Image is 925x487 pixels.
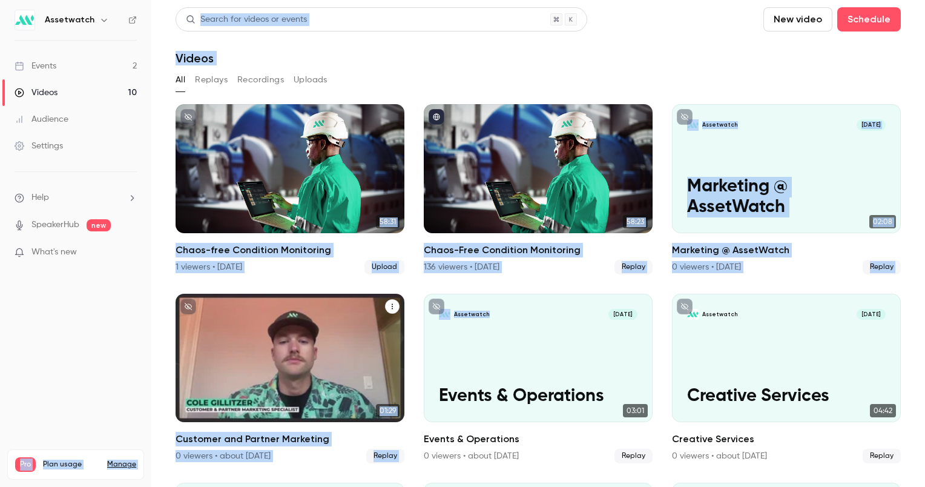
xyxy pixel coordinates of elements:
p: Events & Operations [439,386,637,407]
span: Replay [366,449,404,463]
button: unpublished [677,109,693,125]
a: 58:23Chaos-Free Condition Monitoring136 viewers • [DATE]Replay [424,104,653,274]
div: 136 viewers • [DATE] [424,261,499,273]
button: unpublished [180,299,196,314]
span: 03:01 [623,404,648,417]
button: published [429,109,444,125]
p: Marketing @ AssetWatch [687,177,886,218]
span: Replay [614,449,653,463]
li: Customer and Partner Marketing [176,294,404,464]
h2: Chaos-free Condition Monitoring [176,243,404,257]
span: Replay [863,449,901,463]
img: Assetwatch [15,10,35,30]
span: 02:08 [869,215,896,228]
h2: Marketing @ AssetWatch [672,243,901,257]
li: help-dropdown-opener [15,191,137,204]
div: Search for videos or events [186,13,307,26]
li: Marketing @ AssetWatch [672,104,901,274]
h2: Chaos-Free Condition Monitoring [424,243,653,257]
div: 0 viewers • about [DATE] [672,450,767,462]
div: Events [15,60,56,72]
span: Help [31,191,49,204]
p: Assetwatch [454,311,490,319]
button: Uploads [294,70,328,90]
div: Settings [15,140,63,152]
a: Creative ServicesAssetwatch[DATE]Creative Services04:42Creative Services0 viewers • about [DATE]R... [672,294,901,464]
span: Upload [364,260,404,274]
p: Assetwatch [702,311,738,319]
div: Audience [15,113,68,125]
h6: Assetwatch [45,14,94,26]
div: Videos [15,87,58,99]
a: SpeakerHub [31,219,79,231]
span: [DATE] [857,119,886,131]
p: Creative Services [687,386,886,407]
span: Plan usage [43,460,100,469]
a: 01:29Customer and Partner Marketing0 viewers • about [DATE]Replay [176,294,404,464]
h2: Creative Services [672,432,901,446]
span: 04:42 [870,404,896,417]
img: Marketing @ AssetWatch [687,119,699,131]
div: 1 viewers • [DATE] [176,261,242,273]
li: Creative Services [672,294,901,464]
span: Replay [863,260,901,274]
span: 58:23 [623,215,648,228]
span: 58:31 [376,215,400,228]
h2: Customer and Partner Marketing [176,432,404,446]
button: Recordings [237,70,284,90]
img: Creative Services [687,309,699,320]
span: new [87,219,111,231]
span: What's new [31,246,77,259]
button: New video [763,7,832,31]
button: Schedule [837,7,901,31]
li: Chaos-Free Condition Monitoring [424,104,653,274]
a: Marketing @ AssetWatchAssetwatch[DATE]Marketing @ AssetWatch02:08Marketing @ AssetWatch0 viewers ... [672,104,901,274]
li: Events & Operations [424,294,653,464]
button: All [176,70,185,90]
span: [DATE] [608,309,637,320]
section: Videos [176,7,901,480]
span: Pro [15,457,36,472]
img: Events & Operations [439,309,450,320]
li: Chaos-free Condition Monitoring [176,104,404,274]
span: [DATE] [857,309,886,320]
iframe: Noticeable Trigger [122,247,137,258]
span: 01:29 [376,404,400,417]
button: unpublished [677,299,693,314]
div: 0 viewers • about [DATE] [424,450,519,462]
span: Replay [614,260,653,274]
a: Manage [107,460,136,469]
p: Assetwatch [702,121,738,129]
h1: Videos [176,51,214,65]
div: 0 viewers • about [DATE] [176,450,271,462]
h2: Events & Operations [424,432,653,446]
button: unpublished [180,109,196,125]
a: 58:31Chaos-free Condition Monitoring1 viewers • [DATE]Upload [176,104,404,274]
button: unpublished [429,299,444,314]
a: Events & OperationsAssetwatch[DATE]Events & Operations03:01Events & Operations0 viewers • about [... [424,294,653,464]
button: Replays [195,70,228,90]
div: 0 viewers • [DATE] [672,261,741,273]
